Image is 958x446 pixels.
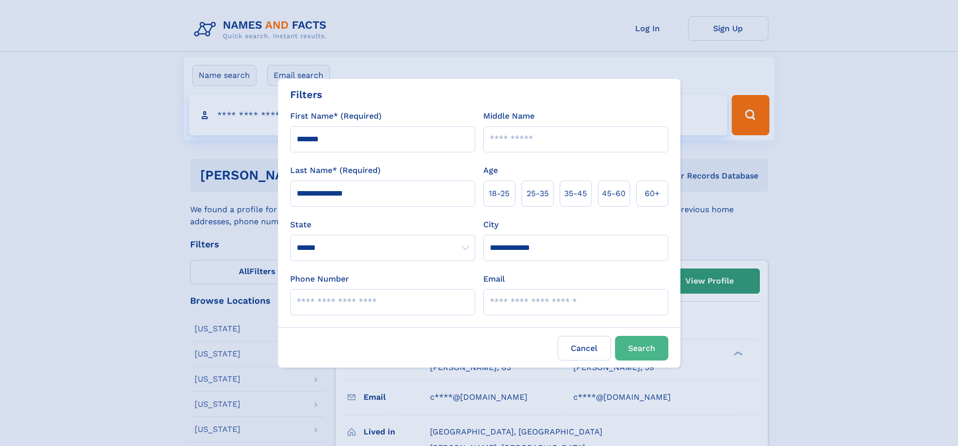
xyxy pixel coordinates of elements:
span: 45‑60 [602,188,626,200]
label: Email [483,273,505,285]
span: 35‑45 [564,188,587,200]
label: First Name* (Required) [290,110,382,122]
label: State [290,219,475,231]
span: 25‑35 [527,188,549,200]
label: Middle Name [483,110,535,122]
label: Phone Number [290,273,349,285]
label: Last Name* (Required) [290,164,381,176]
span: 60+ [645,188,660,200]
button: Search [615,336,668,361]
label: Cancel [558,336,611,361]
div: Filters [290,87,322,102]
label: Age [483,164,498,176]
span: 18‑25 [489,188,509,200]
label: City [483,219,498,231]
